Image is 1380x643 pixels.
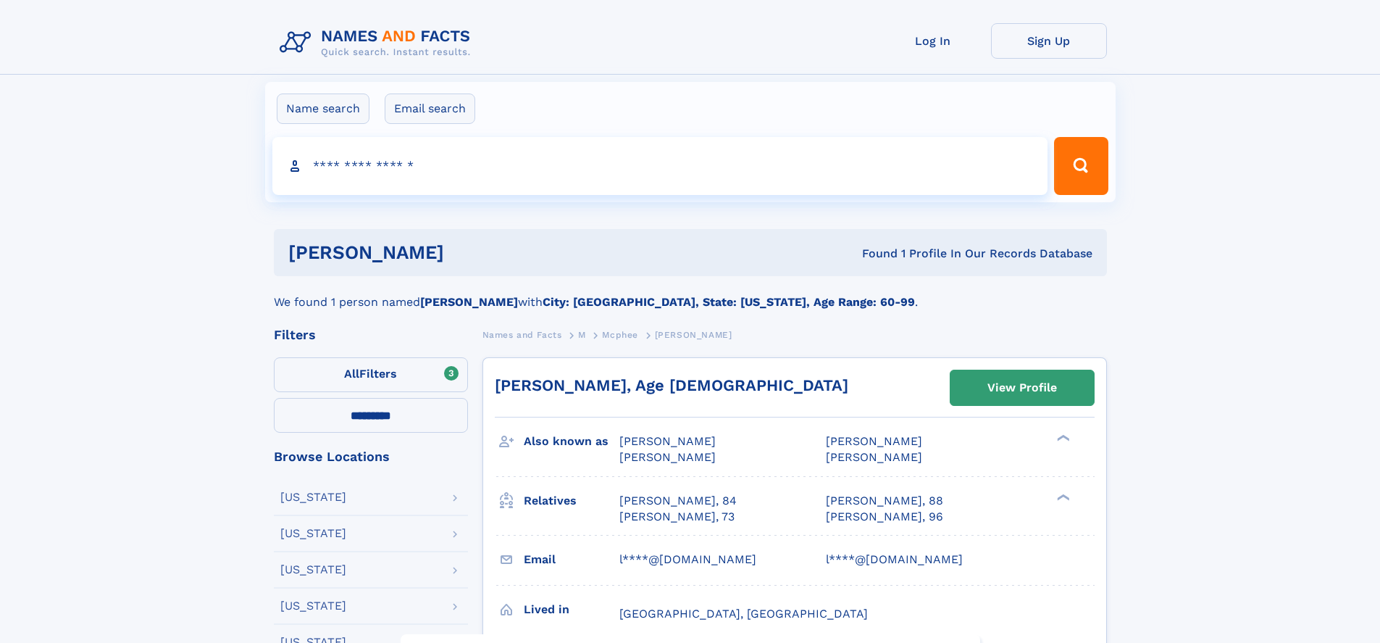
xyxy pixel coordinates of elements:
div: [US_STATE] [280,564,346,576]
span: [PERSON_NAME] [826,450,922,464]
div: Found 1 Profile In Our Records Database [653,246,1092,262]
b: City: [GEOGRAPHIC_DATA], State: [US_STATE], Age Range: 60-99 [543,295,915,309]
span: Mcphee [602,330,638,340]
b: [PERSON_NAME] [420,295,518,309]
a: View Profile [950,370,1094,405]
div: Browse Locations [274,450,468,463]
span: [PERSON_NAME] [619,450,716,464]
div: [US_STATE] [280,491,346,503]
div: We found 1 person named with . [274,276,1107,311]
div: ❯ [1053,492,1071,502]
h3: Relatives [524,489,619,513]
a: [PERSON_NAME], 84 [619,493,737,509]
label: Name search [277,94,369,124]
h3: Lived in [524,597,619,622]
label: Filters [274,357,468,392]
a: [PERSON_NAME], 96 [826,509,943,525]
span: M [578,330,586,340]
a: [PERSON_NAME], 73 [619,509,735,525]
button: Search Button [1054,137,1108,195]
div: Filters [274,328,468,341]
a: Names and Facts [482,325,562,344]
a: Mcphee [602,325,638,344]
h3: Email [524,547,619,572]
div: [US_STATE] [280,528,346,539]
span: [GEOGRAPHIC_DATA], [GEOGRAPHIC_DATA] [619,607,868,621]
div: View Profile [987,371,1057,405]
span: [PERSON_NAME] [619,434,716,448]
h1: [PERSON_NAME] [288,244,653,262]
label: Email search [385,94,475,124]
span: [PERSON_NAME] [826,434,922,448]
a: [PERSON_NAME], Age [DEMOGRAPHIC_DATA] [495,376,848,394]
h3: Also known as [524,429,619,454]
a: [PERSON_NAME], 88 [826,493,943,509]
a: Log In [875,23,991,59]
input: search input [272,137,1048,195]
a: M [578,325,586,344]
span: [PERSON_NAME] [655,330,732,340]
img: Logo Names and Facts [274,23,482,62]
span: All [344,367,359,381]
div: ❯ [1053,433,1071,443]
a: Sign Up [991,23,1107,59]
div: [US_STATE] [280,600,346,612]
